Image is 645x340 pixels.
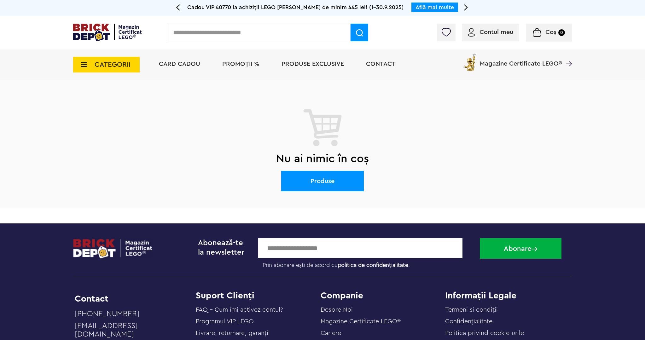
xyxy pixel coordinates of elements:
a: FAQ - Cum îmi activez contul? [196,307,283,313]
a: Termeni si condiții [445,307,498,313]
li: Contact [75,294,188,303]
a: Produse [281,171,364,191]
a: Programul VIP LEGO [196,318,254,325]
a: Card Cadou [159,61,200,67]
a: Magazine Certificate LEGO® [321,318,401,325]
a: Contul meu [468,29,513,35]
h4: Suport Clienți [196,291,321,300]
h4: Companie [321,291,445,300]
a: Livrare, returnare, garanţii [196,330,270,336]
a: Politica privind cookie-urile [445,330,524,336]
button: Abonare [480,238,561,259]
span: CATEGORII [95,61,131,68]
a: Produse exclusive [282,61,344,67]
img: Abonare [532,247,537,251]
a: Cariere [321,330,341,336]
span: Cadou VIP 40770 la achiziții LEGO [PERSON_NAME] de minim 445 lei! (1-30.9.2025) [187,4,404,10]
span: Coș [545,29,556,35]
h2: Nu ai nimic în coș [73,147,572,171]
span: Magazine Certificate LEGO® [480,52,562,67]
span: Abonează-te la newsletter [198,239,244,256]
a: PROMOȚII % [222,61,259,67]
a: [PHONE_NUMBER] [75,310,188,322]
a: Despre Noi [321,307,353,313]
a: Contact [366,61,396,67]
span: Contul meu [479,29,513,35]
a: Confidențialitate [445,318,492,325]
a: Magazine Certificate LEGO® [562,52,572,59]
label: Prin abonare ești de acord cu . [258,258,475,269]
small: 0 [558,29,565,36]
a: Află mai multe [415,4,454,10]
img: footerlogo [73,238,153,259]
a: politica de confidențialitate [338,262,408,268]
h4: Informații Legale [445,291,570,300]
